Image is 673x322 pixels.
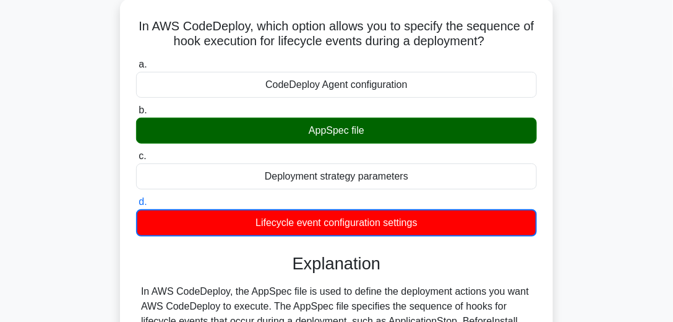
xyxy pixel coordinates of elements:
div: Lifecycle event configuration settings [136,209,537,237]
div: AppSpec file [136,118,537,144]
span: d. [139,196,147,207]
span: c. [139,150,146,161]
h5: In AWS CodeDeploy, which option allows you to specify the sequence of hook execution for lifecycl... [135,19,538,50]
span: a. [139,59,147,69]
div: CodeDeploy Agent configuration [136,72,537,98]
div: Deployment strategy parameters [136,163,537,189]
h3: Explanation [144,254,529,274]
span: b. [139,105,147,115]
